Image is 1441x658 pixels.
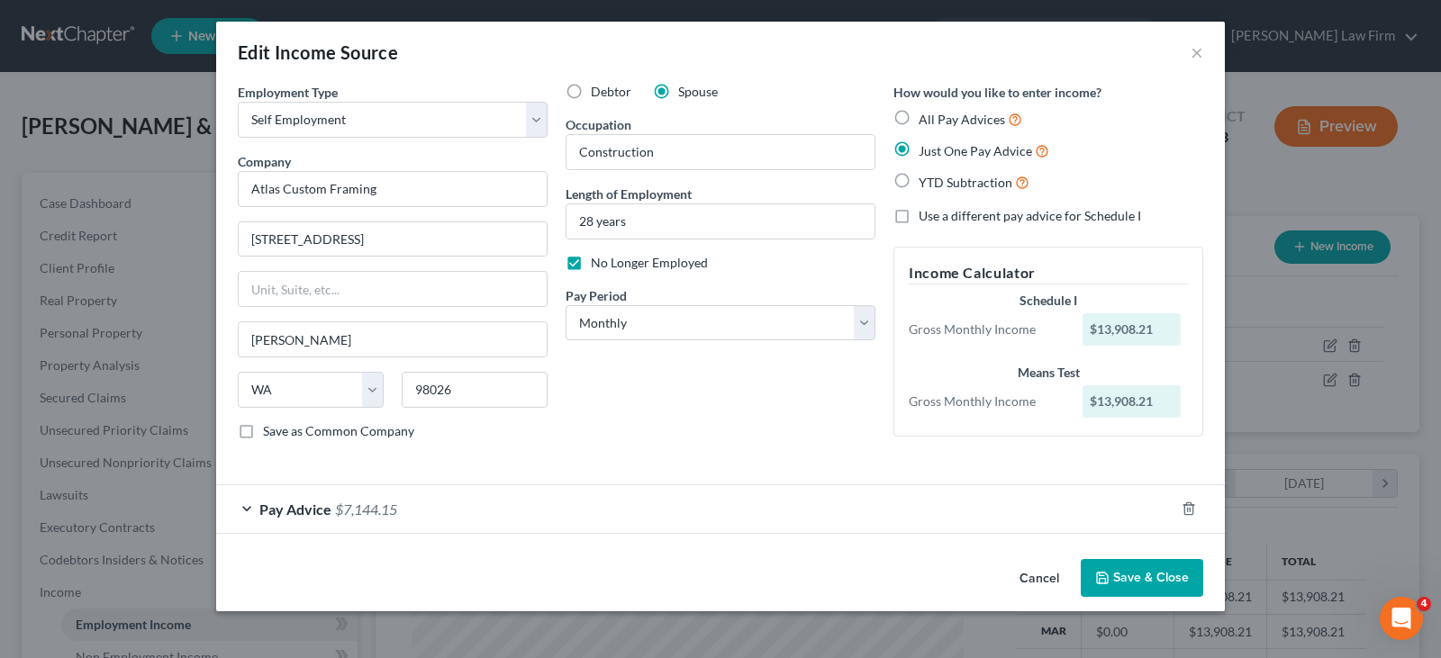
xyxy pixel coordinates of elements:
span: Save as Common Company [263,423,414,438]
div: Means Test [909,364,1188,382]
span: $7,144.15 [335,500,397,518]
span: YTD Subtraction [919,175,1012,190]
div: Gross Monthly Income [900,392,1074,410]
span: Pay Advice [259,500,331,518]
div: Gross Monthly Income [900,320,1074,338]
input: ex: 2 years [566,204,875,239]
iframe: Intercom live chat [1380,597,1423,640]
input: Enter address... [239,222,547,257]
span: Spouse [678,84,718,99]
button: Save & Close [1081,559,1203,597]
label: Length of Employment [566,185,692,203]
span: 4 [1417,597,1431,611]
span: Pay Period [566,288,627,303]
button: × [1191,41,1203,63]
span: Just One Pay Advice [919,143,1032,158]
span: No Longer Employed [591,255,708,270]
input: Enter city... [239,322,547,356]
input: Search company by name... [238,171,548,207]
div: $13,908.21 [1083,385,1182,418]
label: How would you like to enter income? [893,83,1101,102]
input: -- [566,135,875,169]
div: $13,908.21 [1083,313,1182,346]
button: Cancel [1005,561,1074,597]
div: Edit Income Source [238,40,398,65]
h5: Income Calculator [909,262,1188,284]
span: All Pay Advices [919,112,1005,127]
span: Company [238,154,291,169]
div: Schedule I [909,292,1188,310]
span: Use a different pay advice for Schedule I [919,208,1141,223]
span: Employment Type [238,85,338,100]
span: Debtor [591,84,631,99]
input: Unit, Suite, etc... [239,272,547,306]
label: Occupation [566,115,631,134]
input: Enter zip... [402,372,548,408]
